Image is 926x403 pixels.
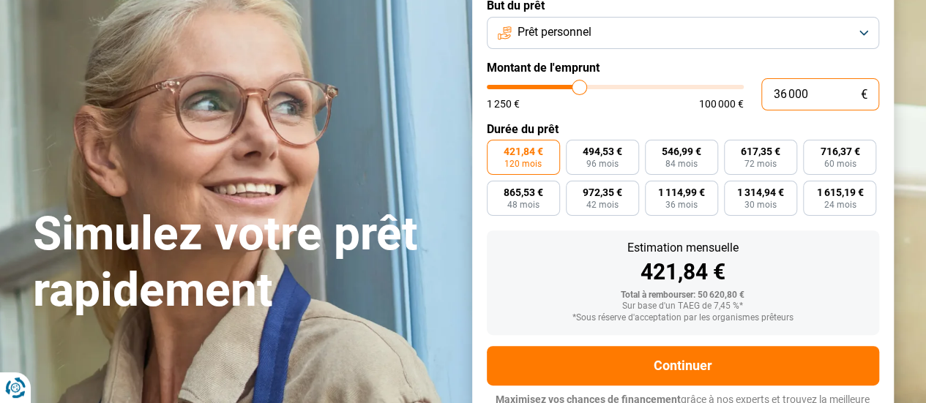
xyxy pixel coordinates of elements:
[583,146,622,157] span: 494,53 €
[744,159,777,168] span: 72 mois
[33,206,455,319] h1: Simulez votre prêt rapidement
[861,88,867,101] span: €
[487,99,520,109] span: 1 250 €
[487,17,879,49] button: Prêt personnel
[824,159,856,168] span: 60 mois
[658,187,705,197] span: 1 114,99 €
[504,146,543,157] span: 421,84 €
[662,146,701,157] span: 546,99 €
[504,159,542,168] span: 120 mois
[741,146,780,157] span: 617,35 €
[487,61,879,75] label: Montant de l'emprunt
[499,261,867,283] div: 421,84 €
[744,200,777,209] span: 30 mois
[820,146,859,157] span: 716,37 €
[499,290,867,301] div: Total à rembourser: 50 620,80 €
[487,122,879,136] label: Durée du prêt
[737,187,784,197] span: 1 314,94 €
[518,24,591,40] span: Prêt personnel
[586,159,619,168] span: 96 mois
[824,200,856,209] span: 24 mois
[665,200,698,209] span: 36 mois
[816,187,863,197] span: 1 615,19 €
[665,159,698,168] span: 84 mois
[499,301,867,312] div: Sur base d'un TAEG de 7,45 %*
[586,200,619,209] span: 42 mois
[583,187,622,197] span: 972,35 €
[699,99,744,109] span: 100 000 €
[507,200,539,209] span: 48 mois
[499,242,867,254] div: Estimation mensuelle
[499,313,867,323] div: *Sous réserve d'acceptation par les organismes prêteurs
[487,346,879,385] button: Continuer
[504,187,543,197] span: 865,53 €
